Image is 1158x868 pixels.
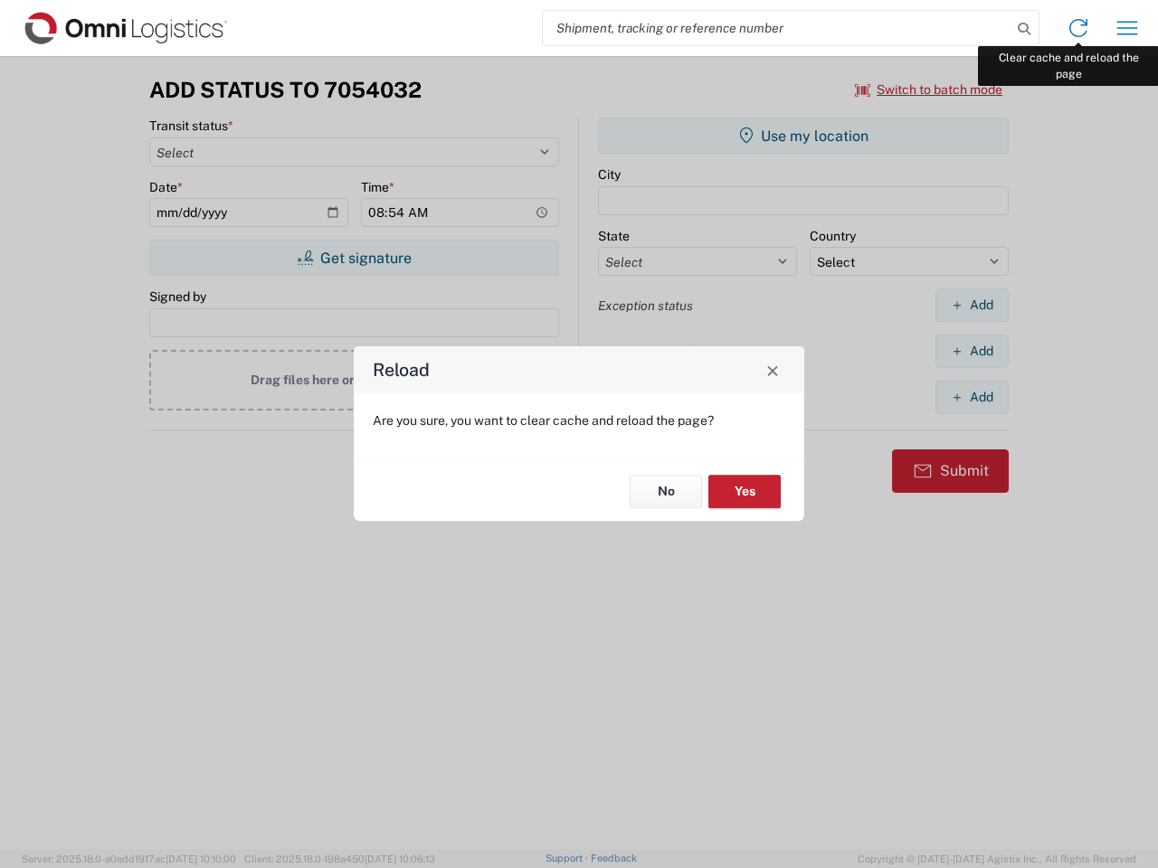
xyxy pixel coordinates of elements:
button: No [630,475,702,508]
button: Yes [708,475,781,508]
h4: Reload [373,357,430,383]
p: Are you sure, you want to clear cache and reload the page? [373,412,785,429]
input: Shipment, tracking or reference number [543,11,1011,45]
button: Close [760,357,785,382]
